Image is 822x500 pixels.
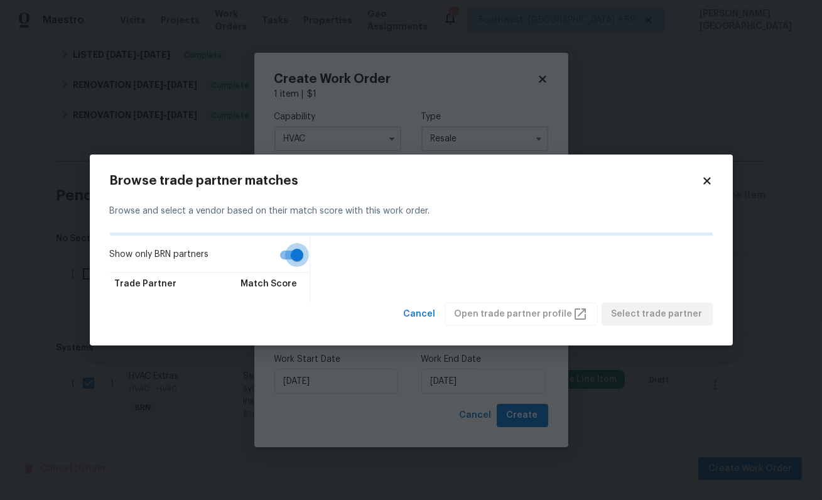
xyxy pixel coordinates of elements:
[241,278,297,290] span: Match Score
[399,303,441,326] button: Cancel
[110,190,713,233] div: Browse and select a vendor based on their match score with this work order.
[110,175,701,187] h2: Browse trade partner matches
[110,248,209,261] span: Show only BRN partners
[404,307,436,322] span: Cancel
[115,278,177,290] span: Trade Partner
